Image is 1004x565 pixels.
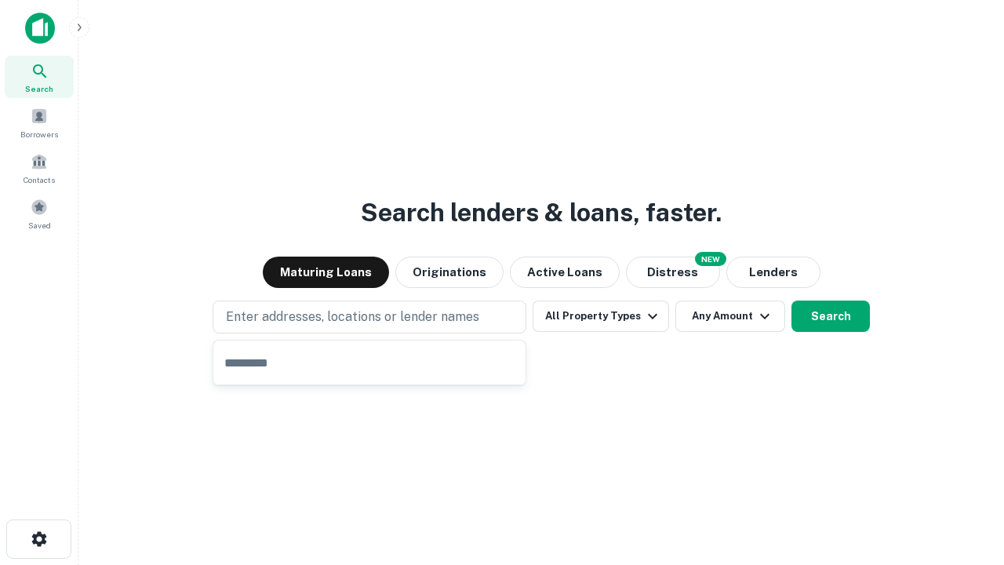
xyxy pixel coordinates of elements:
button: Any Amount [675,301,785,332]
button: Enter addresses, locations or lender names [213,301,526,334]
button: Active Loans [510,257,620,288]
h3: Search lenders & loans, faster. [361,194,722,231]
div: NEW [695,252,726,266]
a: Borrowers [5,101,74,144]
a: Search [5,56,74,98]
button: Maturing Loans [263,257,389,288]
button: Search distressed loans with lien and other non-mortgage details. [626,257,720,288]
img: capitalize-icon.png [25,13,55,44]
iframe: Chat Widget [926,439,1004,515]
button: All Property Types [533,301,669,332]
span: Search [25,82,53,95]
a: Contacts [5,147,74,189]
button: Search [791,301,870,332]
span: Borrowers [20,128,58,140]
button: Originations [395,257,504,288]
span: Contacts [24,173,55,186]
button: Lenders [726,257,820,288]
a: Saved [5,192,74,235]
p: Enter addresses, locations or lender names [226,308,479,326]
span: Saved [28,219,51,231]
